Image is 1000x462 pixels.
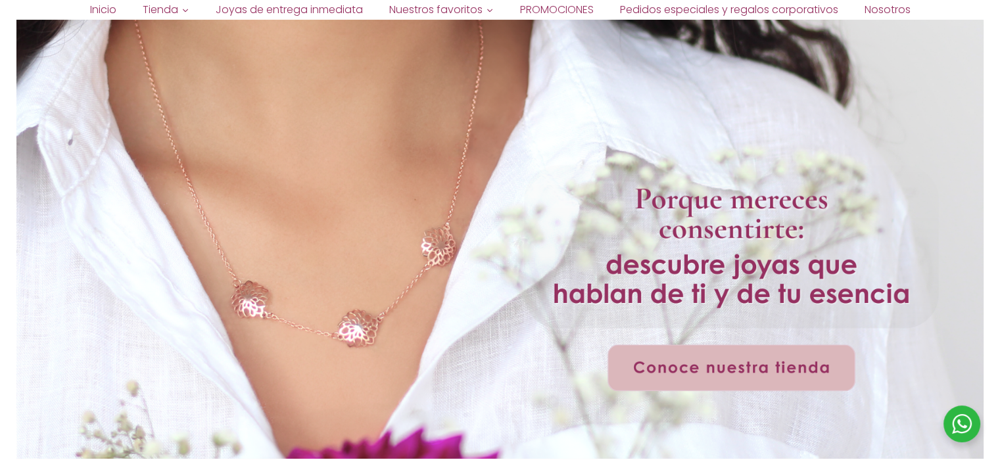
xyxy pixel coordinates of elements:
span: Inicio [90,3,116,17]
img: c3po.jpg [16,459,17,459]
span: Pedidos especiales y regalos corporativos [620,3,838,17]
span: Nosotros [865,3,911,17]
span: Joyas de entrega inmediata [216,3,363,17]
span: Tienda [143,3,178,17]
span: PROMOCIONES [520,3,594,17]
span: Nuestros favoritos [389,3,483,17]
